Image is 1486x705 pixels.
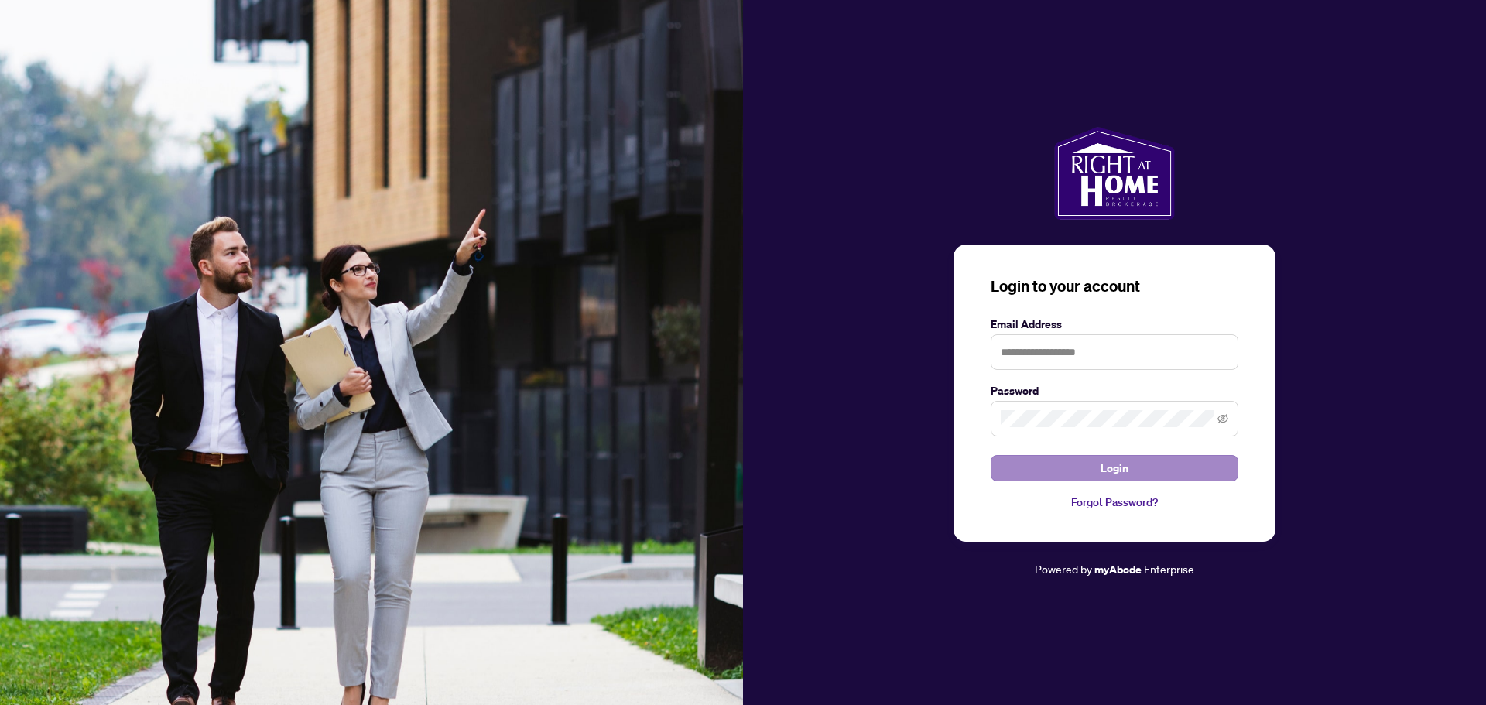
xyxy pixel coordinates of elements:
[1035,562,1092,576] span: Powered by
[991,455,1238,481] button: Login
[1101,456,1128,481] span: Login
[991,275,1238,297] h3: Login to your account
[991,382,1238,399] label: Password
[991,494,1238,511] a: Forgot Password?
[1144,562,1194,576] span: Enterprise
[1217,413,1228,424] span: eye-invisible
[1054,127,1174,220] img: ma-logo
[991,316,1238,333] label: Email Address
[1094,561,1142,578] a: myAbode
